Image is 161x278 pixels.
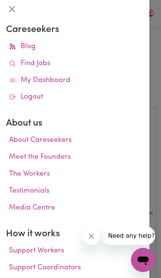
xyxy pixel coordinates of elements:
a: Logout [6,89,143,106]
a: My Dashboard [6,72,143,89]
h2: How it works [6,228,143,240]
a: About Careseekers [6,132,143,149]
iframe: Button to launch messaging window [131,248,155,272]
a: Meet the Founders [6,149,143,166]
a: Testimonials [6,183,143,200]
a: The Workers [6,166,143,183]
a: Blog [6,38,143,55]
iframe: Message from company [103,226,155,245]
a: Find Jobs [6,55,143,72]
a: Media Centre [6,200,143,217]
h2: About us [6,118,143,129]
a: Support Workers [6,243,143,260]
h2: Careseekers [6,24,143,35]
a: Support Coordinators [6,260,143,276]
iframe: Close message [83,228,100,245]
